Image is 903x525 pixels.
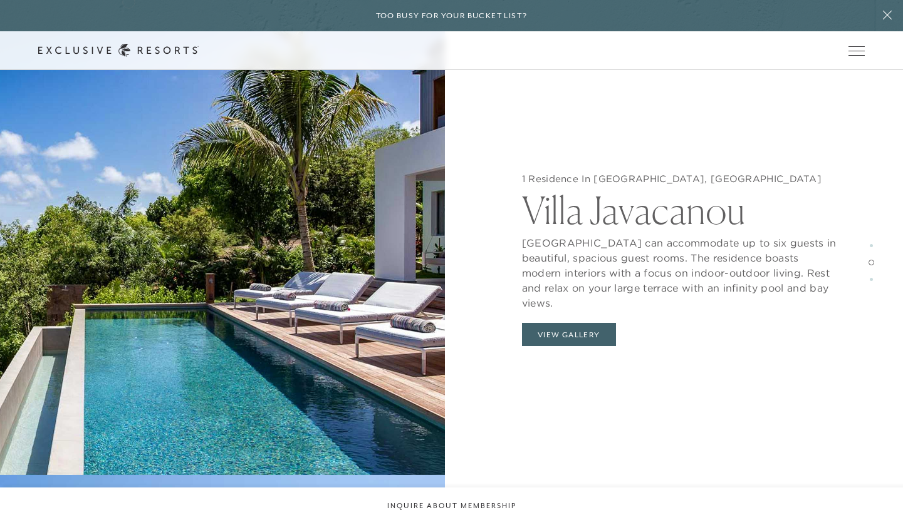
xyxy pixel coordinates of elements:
h2: Villa Javacanou [522,185,840,229]
h5: 1 Residence In [GEOGRAPHIC_DATA], [GEOGRAPHIC_DATA] [522,173,840,185]
h6: Too busy for your bucket list? [376,10,528,22]
button: Open navigation [848,46,865,55]
p: [GEOGRAPHIC_DATA] can accommodate up to six guests in beautiful, spacious guest rooms. The reside... [522,229,840,310]
button: View Gallery [522,323,616,347]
